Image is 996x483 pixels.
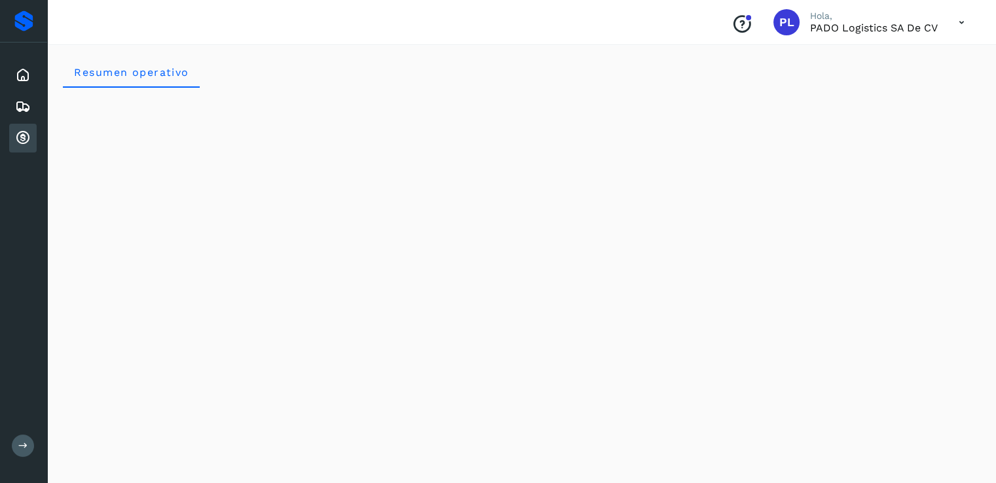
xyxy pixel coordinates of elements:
[810,22,938,34] p: PADO Logistics SA de CV
[9,92,37,121] div: Embarques
[9,61,37,90] div: Inicio
[810,10,938,22] p: Hola,
[73,66,189,79] span: Resumen operativo
[9,124,37,152] div: Cuentas por cobrar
